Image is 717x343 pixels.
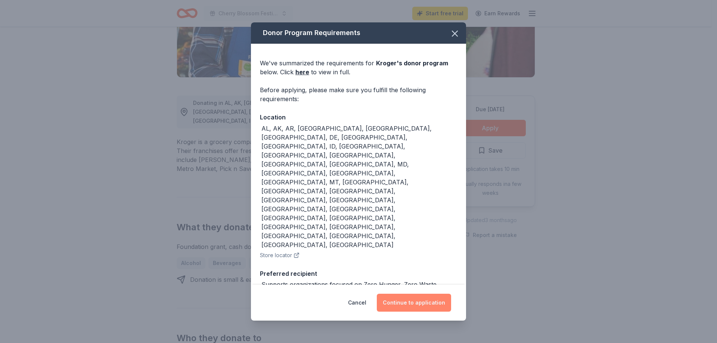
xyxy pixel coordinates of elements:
[260,59,457,77] div: We've summarized the requirements for below. Click to view in full.
[260,269,457,278] div: Preferred recipient
[377,294,451,312] button: Continue to application
[261,280,457,298] div: Supports organizations focused on Zero Hunger, Zero Waste, Diversity & Inclusion, Health & Nutrit...
[295,68,309,77] a: here
[261,124,457,249] div: AL, AK, AR, [GEOGRAPHIC_DATA], [GEOGRAPHIC_DATA], [GEOGRAPHIC_DATA], DE, [GEOGRAPHIC_DATA], [GEOG...
[251,22,466,44] div: Donor Program Requirements
[260,112,457,122] div: Location
[260,85,457,103] div: Before applying, please make sure you fulfill the following requirements:
[348,294,366,312] button: Cancel
[260,251,299,260] button: Store locator
[376,59,448,67] span: Kroger 's donor program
